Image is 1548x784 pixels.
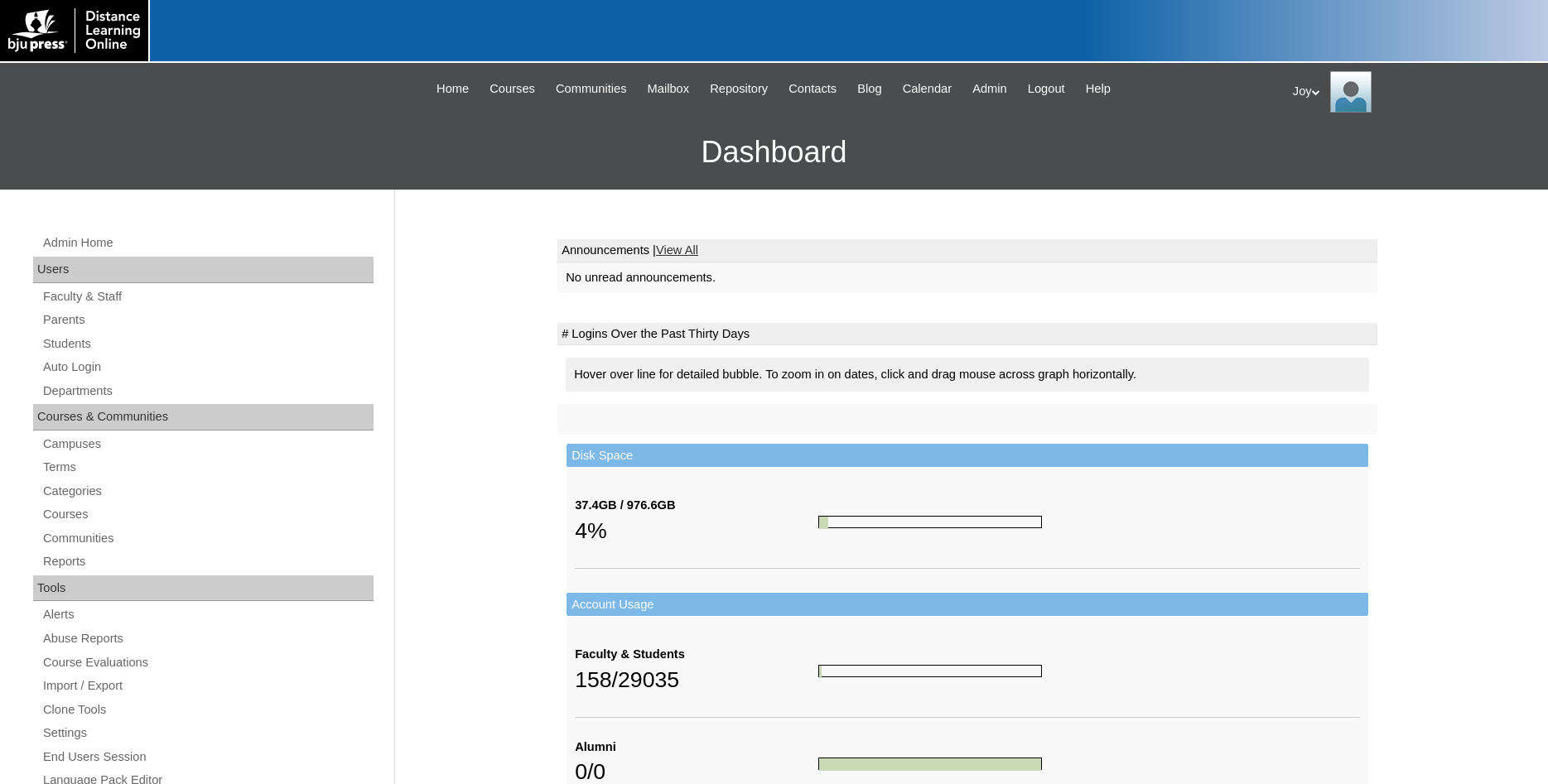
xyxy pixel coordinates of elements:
[857,79,881,99] span: Blog
[481,79,543,99] a: Courses
[33,257,374,283] div: Users
[41,381,374,402] a: Departments
[1078,79,1119,99] a: Help
[972,79,1007,99] span: Admin
[656,243,698,257] a: View All
[567,593,1368,617] td: Account Usage
[8,115,1540,190] h3: Dashboard
[702,79,776,99] a: Repository
[547,79,635,99] a: Communities
[788,79,837,99] span: Contacts
[639,79,698,99] a: Mailbox
[489,79,535,99] span: Courses
[575,646,818,663] div: Faculty & Students
[780,79,845,99] a: Contacts
[557,239,1377,262] td: Announcements |
[1330,71,1372,113] img: Joy Dantz
[41,310,374,330] a: Parents
[1086,79,1111,99] span: Help
[567,444,1368,468] td: Disk Space
[575,738,818,756] div: Alumni
[41,233,374,253] a: Admin Home
[710,79,768,99] span: Repository
[41,434,374,455] a: Campuses
[41,457,374,478] a: Terms
[41,628,374,649] a: Abuse Reports
[41,723,374,743] a: Settings
[41,504,374,525] a: Courses
[903,79,952,99] span: Calendar
[41,528,374,549] a: Communities
[575,514,818,547] div: 4%
[41,551,374,572] a: Reports
[556,79,627,99] span: Communities
[41,286,374,307] a: Faculty & Staff
[557,262,1377,293] td: No unread announcements.
[8,8,140,53] img: logo-white.png
[41,357,374,378] a: Auto Login
[575,663,818,696] div: 158/29035
[41,652,374,673] a: Course Evaluations
[1020,79,1073,99] a: Logout
[849,79,890,99] a: Blog
[41,700,374,720] a: Clone Tools
[41,747,374,767] a: End Users Session
[557,323,1377,346] td: # Logins Over the Past Thirty Days
[1028,79,1065,99] span: Logout
[33,575,374,602] div: Tools
[41,334,374,354] a: Students
[33,404,374,430] div: Courses & Communities
[575,497,818,514] div: 37.4GB / 976.6GB
[436,79,469,99] span: Home
[41,481,374,502] a: Categories
[895,79,960,99] a: Calendar
[566,358,1369,392] div: Hover over line for detailed bubble. To zoom in on dates, click and drag mouse across graph horiz...
[648,79,690,99] span: Mailbox
[1293,71,1531,113] div: Joy
[964,79,1015,99] a: Admin
[41,676,374,696] a: Import / Export
[41,604,374,625] a: Alerts
[428,79,477,99] a: Home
